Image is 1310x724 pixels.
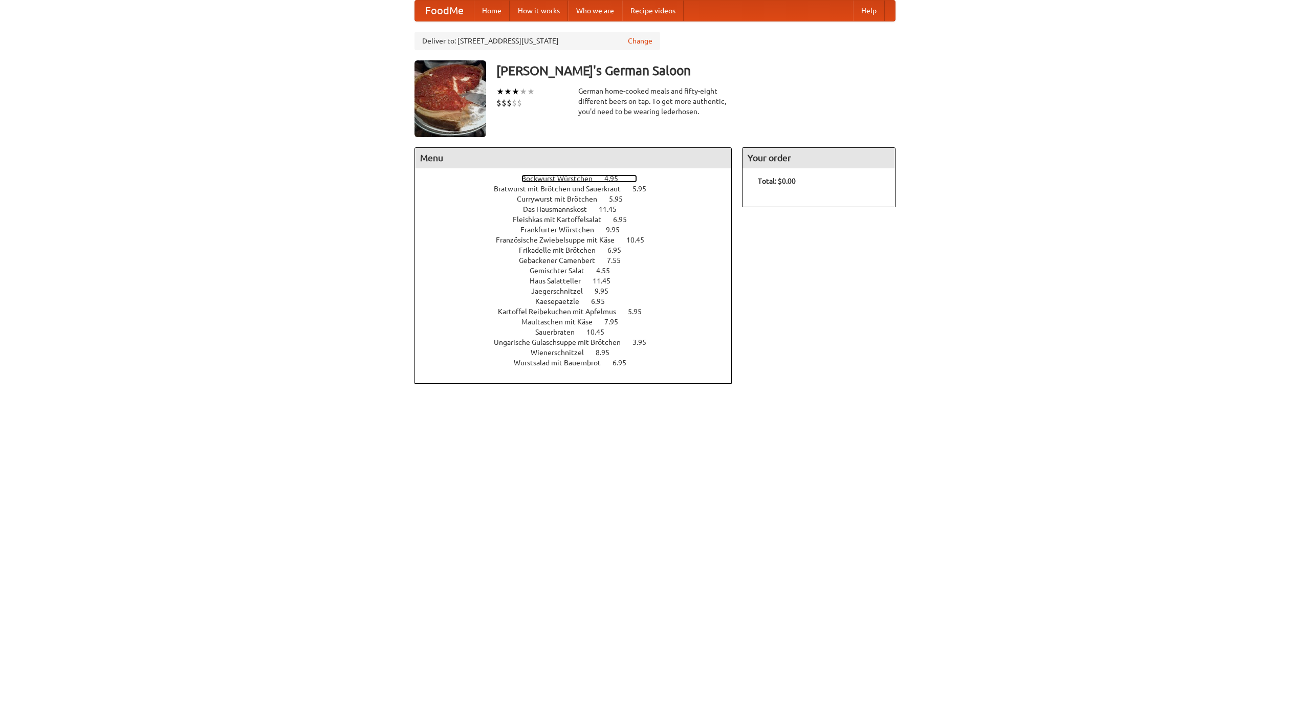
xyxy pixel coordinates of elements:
[501,97,507,108] li: $
[507,97,512,108] li: $
[599,205,627,213] span: 11.45
[593,277,621,285] span: 11.45
[527,86,535,97] li: ★
[512,97,517,108] li: $
[514,359,645,367] a: Wurstsalad mit Bauernbrot 6.95
[531,287,593,295] span: Jaegerschnitzel
[496,97,501,108] li: $
[496,236,625,244] span: Französische Zwiebelsuppe mit Käse
[853,1,885,21] a: Help
[578,86,732,117] div: German home-cooked meals and fifty-eight different beers on tap. To get more authentic, you'd nee...
[606,226,630,234] span: 9.95
[517,195,607,203] span: Currywurst mit Brötchen
[609,195,633,203] span: 5.95
[531,348,628,357] a: Wienerschnitzel 8.95
[504,86,512,97] li: ★
[523,205,597,213] span: Das Hausmannskost
[535,297,589,305] span: Kaesepaetzle
[513,215,612,224] span: Fleishkas mit Kartoffelsalat
[521,174,637,183] a: Bockwurst Würstchen 4.95
[521,318,603,326] span: Maultaschen mit Käse
[613,215,637,224] span: 6.95
[519,86,527,97] li: ★
[496,60,896,81] h3: [PERSON_NAME]'s German Saloon
[512,86,519,97] li: ★
[521,174,603,183] span: Bockwurst Würstchen
[494,185,665,193] a: Bratwurst mit Brötchen und Sauerkraut 5.95
[474,1,510,21] a: Home
[568,1,622,21] a: Who we are
[517,97,522,108] li: $
[591,297,615,305] span: 6.95
[758,177,796,185] b: Total: $0.00
[632,338,657,346] span: 3.95
[604,174,628,183] span: 4.95
[535,297,624,305] a: Kaesepaetzle 6.95
[607,256,631,265] span: 7.55
[628,308,652,316] span: 5.95
[514,359,611,367] span: Wurstsalad mit Bauernbrot
[519,256,605,265] span: Gebackener Camenbert
[415,1,474,21] a: FoodMe
[531,287,627,295] a: Jaegerschnitzel 9.95
[519,246,606,254] span: Frikadelle mit Brötchen
[414,32,660,50] div: Deliver to: [STREET_ADDRESS][US_STATE]
[494,338,631,346] span: Ungarische Gulaschsuppe mit Brötchen
[530,277,591,285] span: Haus Salatteller
[628,36,652,46] a: Change
[607,246,631,254] span: 6.95
[535,328,623,336] a: Sauerbraten 10.45
[622,1,684,21] a: Recipe videos
[596,348,620,357] span: 8.95
[520,226,604,234] span: Frankfurter Würstchen
[519,246,640,254] a: Frikadelle mit Brötchen 6.95
[626,236,654,244] span: 10.45
[632,185,657,193] span: 5.95
[743,148,895,168] h4: Your order
[596,267,620,275] span: 4.55
[523,205,636,213] a: Das Hausmannskost 11.45
[415,148,731,168] h4: Menu
[519,256,640,265] a: Gebackener Camenbert 7.55
[513,215,646,224] a: Fleishkas mit Kartoffelsalat 6.95
[496,86,504,97] li: ★
[531,348,594,357] span: Wienerschnitzel
[530,267,629,275] a: Gemischter Salat 4.55
[498,308,661,316] a: Kartoffel Reibekuchen mit Apfelmus 5.95
[586,328,615,336] span: 10.45
[530,267,595,275] span: Gemischter Salat
[517,195,642,203] a: Currywurst mit Brötchen 5.95
[494,338,665,346] a: Ungarische Gulaschsuppe mit Brötchen 3.95
[494,185,631,193] span: Bratwurst mit Brötchen und Sauerkraut
[535,328,585,336] span: Sauerbraten
[595,287,619,295] span: 9.95
[613,359,637,367] span: 6.95
[498,308,626,316] span: Kartoffel Reibekuchen mit Apfelmus
[521,318,637,326] a: Maultaschen mit Käse 7.95
[496,236,663,244] a: Französische Zwiebelsuppe mit Käse 10.45
[604,318,628,326] span: 7.95
[520,226,639,234] a: Frankfurter Würstchen 9.95
[530,277,629,285] a: Haus Salatteller 11.45
[414,60,486,137] img: angular.jpg
[510,1,568,21] a: How it works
